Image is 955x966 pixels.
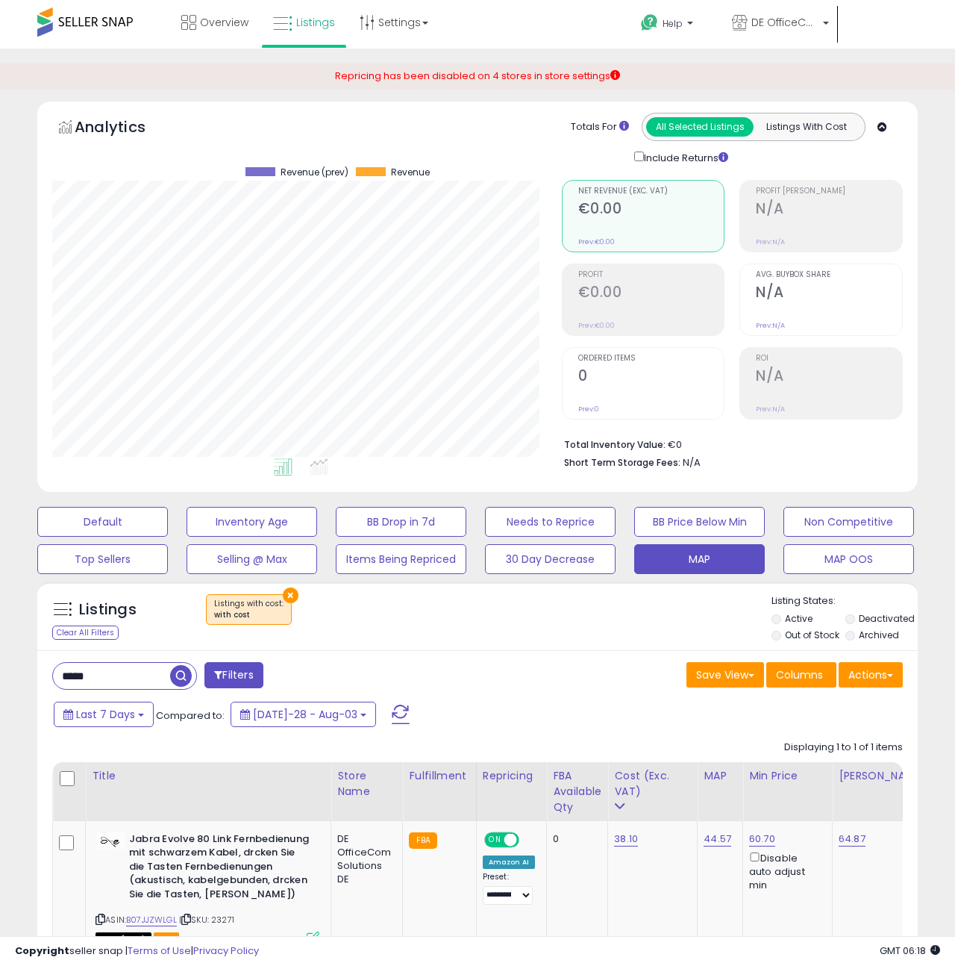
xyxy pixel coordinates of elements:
div: Title [92,768,325,784]
small: FBA [409,832,436,849]
a: 60.70 [749,832,775,847]
a: Help [629,2,718,49]
span: Revenue (prev) [281,167,348,178]
button: Selling @ Max [187,544,317,574]
button: Last 7 Days [54,702,154,727]
span: ROI [756,355,902,363]
h2: €0.00 [578,200,724,220]
div: Repricing has been disabled on 4 stores in store settings [335,69,620,84]
a: 38.10 [614,832,638,847]
span: Listings with cost : [214,598,284,620]
a: B07JJZWLGL [126,914,177,926]
div: [PERSON_NAME] [839,768,927,784]
div: Fulfillment [409,768,469,784]
button: MAP [634,544,765,574]
small: Prev: N/A [756,237,785,246]
span: Help [663,17,683,30]
div: Preset: [483,872,535,906]
span: | SKU: 23271 [179,914,234,926]
div: with cost [214,610,284,620]
span: Listings [296,15,335,30]
span: ON [486,833,504,846]
button: All Selected Listings [646,117,754,137]
h2: N/A [756,367,902,387]
button: BB Price Below Min [634,507,765,537]
h2: €0.00 [578,284,724,304]
button: Columns [766,662,836,688]
b: Short Term Storage Fees: [564,456,680,469]
div: seller snap | | [15,944,259,959]
span: Last 7 Days [76,707,135,722]
div: Clear All Filters [52,626,119,640]
h2: N/A [756,200,902,220]
small: Prev: €0.00 [578,237,615,246]
b: Jabra Evolve 80 Link Fernbedienung mit schwarzem Kabel, drcken Sie die Tasten Fernbedienungen (ak... [129,832,310,906]
h2: 0 [578,367,724,387]
button: × [283,588,298,603]
img: 31SqOYtqHAL._SL40_.jpg [95,832,125,850]
button: Listings With Cost [753,117,860,137]
span: Ordered Items [578,355,724,363]
div: Min Price [749,768,826,784]
span: Net Revenue (Exc. VAT) [578,187,724,196]
div: DE OfficeCom Solutions DE [337,832,391,887]
button: BB Drop in 7d [336,507,466,537]
label: Deactivated [859,612,915,625]
button: Top Sellers [37,544,168,574]
strong: Copyright [15,944,69,958]
button: Needs to Reprice [485,507,616,537]
div: Disable auto adjust min [749,850,821,893]
button: Inventory Age [187,507,317,537]
h5: Listings [79,599,137,620]
div: Store Name [337,768,396,800]
button: Actions [839,662,903,688]
div: 0 [553,832,596,846]
span: Compared to: [156,708,225,723]
i: Get Help [640,13,659,32]
span: Profit [578,271,724,279]
label: Active [785,612,812,625]
span: Profit [PERSON_NAME] [756,187,902,196]
li: €0 [564,434,892,452]
button: Non Competitive [783,507,914,537]
span: Avg. Buybox Share [756,271,902,279]
div: FBA Available Qty [553,768,601,815]
span: [DATE]-28 - Aug-03 [253,707,357,722]
div: Amazon AI [483,856,535,869]
button: Filters [204,662,263,688]
span: N/A [683,455,701,470]
b: Total Inventory Value: [564,438,666,451]
a: 64.87 [839,832,865,847]
a: 44.57 [704,832,731,847]
span: Overview [200,15,248,30]
button: Default [37,507,168,537]
label: Archived [859,629,899,641]
button: Save View [686,662,764,688]
span: 2025-08-11 06:18 GMT [880,944,940,958]
div: Repricing [483,768,540,784]
span: OFF [516,833,540,846]
p: Listing States: [771,594,918,608]
div: MAP [704,768,736,784]
span: All listings that are currently out of stock and unavailable for purchase on Amazon [95,932,151,945]
div: Totals For [571,120,629,134]
button: Items Being Repriced [336,544,466,574]
small: Prev: N/A [756,405,785,414]
h5: Analytics [75,116,175,141]
span: FBA [154,932,179,945]
label: Out of Stock [785,629,839,641]
span: DE OfficeCom Solutions DE [751,15,818,30]
small: Prev: 0 [578,405,599,414]
h2: N/A [756,284,902,304]
a: Privacy Policy [193,944,259,958]
small: Prev: N/A [756,321,785,330]
span: Columns [776,667,823,682]
span: Revenue [391,167,430,178]
div: Include Returns [623,149,746,166]
a: Terms of Use [128,944,191,958]
button: MAP OOS [783,544,914,574]
button: [DATE]-28 - Aug-03 [231,702,376,727]
div: Displaying 1 to 1 of 1 items [784,741,903,755]
small: Prev: €0.00 [578,321,615,330]
div: Cost (Exc. VAT) [614,768,691,800]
